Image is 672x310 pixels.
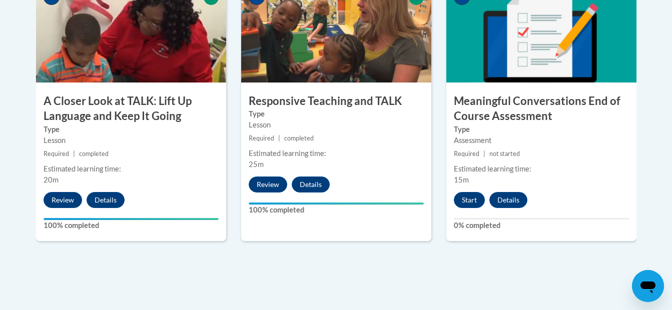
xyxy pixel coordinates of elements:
[446,93,636,124] h3: Meaningful Conversations End of Course Assessment
[87,192,125,208] button: Details
[454,163,629,174] div: Estimated learning time:
[44,192,82,208] button: Review
[44,220,219,231] label: 100% completed
[454,192,485,208] button: Start
[73,150,75,157] span: |
[454,135,629,146] div: Assessment
[632,270,664,302] iframe: Button to launch messaging window
[454,220,629,231] label: 0% completed
[44,135,219,146] div: Lesson
[292,176,330,192] button: Details
[241,93,431,109] h3: Responsive Teaching and TALK
[44,150,69,157] span: Required
[249,204,424,215] label: 100% completed
[249,160,264,168] span: 25m
[454,124,629,135] label: Type
[44,175,59,184] span: 20m
[249,108,424,119] label: Type
[36,93,226,124] h3: A Closer Look at TALK: Lift Up Language and Keep It Going
[249,119,424,130] div: Lesson
[44,163,219,174] div: Estimated learning time:
[454,150,479,157] span: Required
[489,192,527,208] button: Details
[483,150,485,157] span: |
[489,150,520,157] span: not started
[79,150,109,157] span: completed
[278,134,280,142] span: |
[454,175,469,184] span: 15m
[44,218,219,220] div: Your progress
[249,176,287,192] button: Review
[249,134,274,142] span: Required
[284,134,314,142] span: completed
[249,202,424,204] div: Your progress
[44,124,219,135] label: Type
[249,148,424,159] div: Estimated learning time:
